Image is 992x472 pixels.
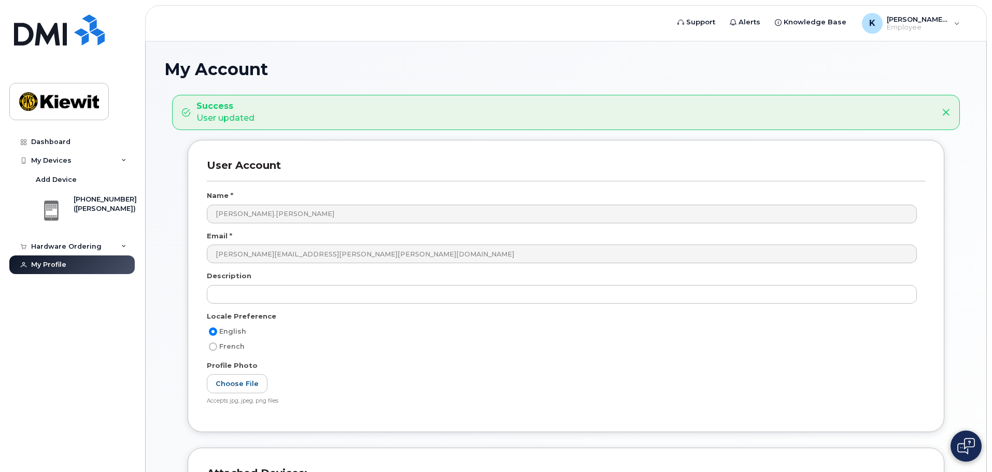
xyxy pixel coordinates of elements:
div: User updated [196,101,254,124]
label: Locale Preference [207,311,276,321]
input: French [209,342,217,351]
span: French [219,342,245,350]
input: English [209,327,217,336]
h1: My Account [164,60,968,78]
strong: Success [196,101,254,112]
img: Open chat [957,438,975,454]
div: Accepts jpg, jpeg, png files [207,397,917,405]
h3: User Account [207,159,925,181]
label: Profile Photo [207,361,258,370]
label: Name * [207,191,233,201]
label: Choose File [207,374,267,393]
span: English [219,327,246,335]
label: Description [207,271,251,281]
label: Email * [207,231,232,241]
